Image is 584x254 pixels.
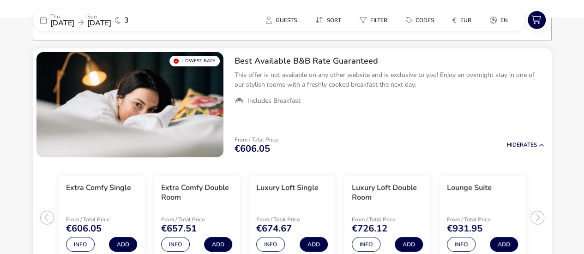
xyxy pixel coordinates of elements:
[169,56,220,66] div: Lowest Rate
[66,224,102,233] span: €606.05
[247,97,301,105] span: Includes Breakfast
[452,16,457,25] i: €
[327,17,341,24] span: Sort
[227,48,552,113] div: Best Available B&B Rate GuaranteedThis offer is not available on any other website and is exclusi...
[259,13,304,27] button: Guests
[256,217,327,222] p: From / Total Price
[352,217,423,222] p: From / Total Price
[256,224,292,233] span: €674.67
[276,17,297,24] span: Guests
[507,141,520,148] span: Hide
[161,217,232,222] p: From / Total Price
[161,183,232,202] h3: Extra Comfy Double Room
[398,13,441,27] button: Codes
[460,17,471,24] span: EUR
[259,13,308,27] naf-pibe-menu-bar-item: Guests
[482,13,519,27] naf-pibe-menu-bar-item: en
[447,183,492,193] h3: Lounge Suite
[235,144,270,154] span: €606.05
[235,137,278,142] p: From / Total Price
[447,237,476,252] button: Info
[395,237,423,252] button: Add
[235,56,544,66] h2: Best Available B&B Rate Guaranteed
[33,9,171,31] div: Thu[DATE]Sun[DATE]3
[352,224,387,233] span: €726.12
[36,52,223,157] swiper-slide: 1 / 1
[161,224,197,233] span: €657.51
[415,17,434,24] span: Codes
[308,13,349,27] button: Sort
[352,13,398,27] naf-pibe-menu-bar-item: Filter
[66,237,95,252] button: Info
[87,18,111,28] span: [DATE]
[490,237,518,252] button: Add
[447,217,518,222] p: From / Total Price
[445,13,482,27] naf-pibe-menu-bar-item: €EUR
[352,183,423,202] h3: Luxury Loft Double Room
[308,13,352,27] naf-pibe-menu-bar-item: Sort
[482,13,515,27] button: en
[50,18,74,28] span: [DATE]
[124,17,129,24] span: 3
[256,183,319,193] h3: Luxury Loft Single
[500,17,508,24] span: en
[507,142,544,148] button: HideRates
[352,237,380,252] button: Info
[398,13,445,27] naf-pibe-menu-bar-item: Codes
[370,17,387,24] span: Filter
[352,13,395,27] button: Filter
[50,14,74,19] p: Thu
[447,224,482,233] span: €931.95
[161,237,190,252] button: Info
[109,237,137,252] button: Add
[256,237,285,252] button: Info
[87,14,111,19] p: Sun
[204,237,232,252] button: Add
[66,183,131,193] h3: Extra Comfy Single
[235,70,544,89] p: This offer is not available on any other website and is exclusive to you! Enjoy an overnight stay...
[300,237,328,252] button: Add
[66,217,137,222] p: From / Total Price
[445,13,479,27] button: €EUR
